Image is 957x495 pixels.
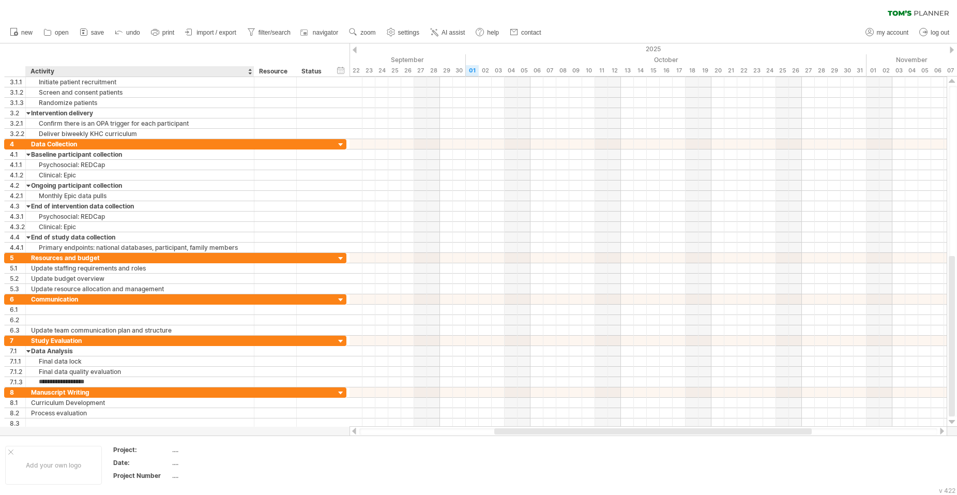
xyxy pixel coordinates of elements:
div: Clinical: Epic [31,170,249,180]
div: Thursday, 25 September 2025 [388,65,401,76]
div: 4.3.2 [10,222,25,232]
div: Tuesday, 14 October 2025 [634,65,647,76]
div: 8.1 [10,398,25,408]
div: Baseline participant collection [31,149,249,159]
div: 8.3 [10,418,25,428]
a: AI assist [428,26,468,39]
div: Psychosocial: REDCap [31,212,249,221]
span: AI assist [442,29,465,36]
div: Intervention delivery [31,108,249,118]
div: Final data lock [31,356,249,366]
div: Wednesday, 1 October 2025 [466,65,479,76]
div: .... [172,445,259,454]
div: Monday, 29 September 2025 [440,65,453,76]
div: Wednesday, 29 October 2025 [828,65,841,76]
div: .... [172,458,259,467]
div: Resource [259,66,291,77]
div: Ongoing participant collection [31,181,249,190]
div: Tuesday, 30 September 2025 [453,65,466,76]
div: v 422 [939,487,955,494]
div: Tuesday, 7 October 2025 [543,65,556,76]
div: Friday, 26 September 2025 [401,65,414,76]
div: 3.2.1 [10,118,25,128]
div: Monday, 22 September 2025 [350,65,362,76]
div: Date: [113,458,170,467]
span: navigator [313,29,338,36]
div: Clinical: Epic [31,222,249,232]
div: Psychosocial: REDCap [31,160,249,170]
a: undo [112,26,143,39]
span: filter/search [259,29,291,36]
div: Sunday, 2 November 2025 [879,65,892,76]
div: Wednesday, 24 September 2025 [375,65,388,76]
div: 3.1.1 [10,77,25,87]
div: End of intervention data collection [31,201,249,211]
div: Randomize patients [31,98,249,108]
a: navigator [299,26,341,39]
div: Monday, 13 October 2025 [621,65,634,76]
span: new [21,29,33,36]
div: Friday, 17 October 2025 [673,65,686,76]
div: Data Analysis [31,346,249,356]
div: Initiate patient recruitment [31,77,249,87]
div: Manuscript Writing [31,387,249,397]
div: Project: [113,445,170,454]
div: Data Collection [31,139,249,149]
div: 6.2 [10,315,25,325]
div: 4.4 [10,232,25,242]
span: settings [398,29,419,36]
span: open [55,29,69,36]
a: new [7,26,36,39]
div: 7 [10,336,25,346]
div: Saturday, 27 September 2025 [414,65,427,76]
a: import / export [183,26,239,39]
span: undo [126,29,140,36]
div: Friday, 3 October 2025 [492,65,505,76]
div: Curriculum Development [31,398,249,408]
div: Status [301,66,324,77]
span: contact [521,29,541,36]
div: 4.1.2 [10,170,25,180]
span: my account [877,29,908,36]
div: October 2025 [466,54,867,65]
div: Update budget overview [31,274,249,283]
div: .... [172,471,259,480]
div: Resources and budget [31,253,249,263]
div: 6.1 [10,305,25,314]
a: settings [384,26,422,39]
div: Update team communication plan and structure [31,325,249,335]
div: 6.3 [10,325,25,335]
div: 5.2 [10,274,25,283]
div: 5.3 [10,284,25,294]
div: Friday, 10 October 2025 [582,65,595,76]
div: Saturday, 4 October 2025 [505,65,518,76]
a: contact [507,26,544,39]
div: Primary endpoints: national databases, participant, family members [31,243,249,252]
div: Tuesday, 4 November 2025 [905,65,918,76]
div: Sunday, 26 October 2025 [789,65,802,76]
div: Sunday, 19 October 2025 [698,65,711,76]
div: Friday, 24 October 2025 [763,65,776,76]
div: Wednesday, 8 October 2025 [556,65,569,76]
div: 6 [10,294,25,304]
div: Thursday, 9 October 2025 [569,65,582,76]
div: Communication [31,294,249,304]
div: Sunday, 28 September 2025 [427,65,440,76]
div: 4.2 [10,181,25,190]
div: Tuesday, 23 September 2025 [362,65,375,76]
div: 4.3.1 [10,212,25,221]
div: 4.2.1 [10,191,25,201]
div: Thursday, 23 October 2025 [750,65,763,76]
div: Deliver biweekly KHC curriculum [31,129,249,139]
span: log out [931,29,949,36]
div: Thursday, 6 November 2025 [931,65,944,76]
span: print [162,29,174,36]
div: Sunday, 12 October 2025 [608,65,621,76]
div: 4.4.1 [10,243,25,252]
div: 5.1 [10,263,25,273]
div: Thursday, 30 October 2025 [841,65,854,76]
div: Study Evaluation [31,336,249,346]
div: Confirm there is an OPA trigger for each participant [31,118,249,128]
div: Friday, 7 November 2025 [944,65,957,76]
div: Update staffing requirements and roles [31,263,249,273]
